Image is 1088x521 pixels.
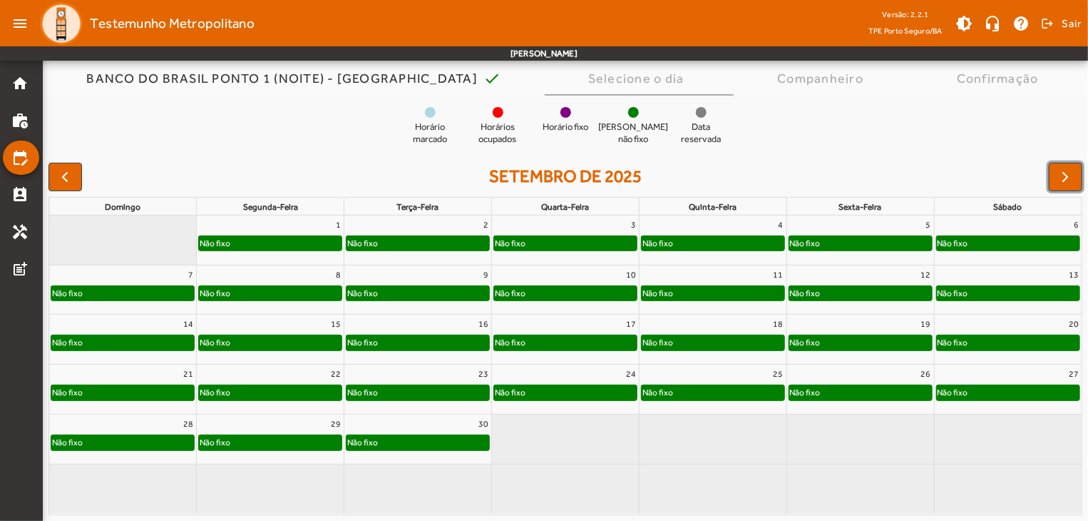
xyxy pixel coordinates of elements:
[937,385,969,400] div: Não fixo
[401,121,458,146] span: Horário marcado
[199,286,231,300] div: Não fixo
[489,166,642,187] h2: setembro de 2025
[40,2,83,45] img: Logo TPE
[918,265,934,284] a: 12 de setembro de 2025
[789,286,821,300] div: Não fixo
[240,199,301,215] a: segunda-feira
[492,365,640,415] td: 24 de setembro de 2025
[199,385,231,400] div: Não fixo
[481,265,491,284] a: 9 de setembro de 2025
[483,70,501,87] mat-icon: check
[934,315,1082,365] td: 20 de setembro de 2025
[90,12,255,35] span: Testemunho Metropolitano
[623,265,639,284] a: 10 de setembro de 2025
[642,236,674,251] div: Não fixo
[642,286,674,300] div: Não fixo
[347,335,379,350] div: Não fixo
[538,199,592,215] a: quarta-feira
[481,216,491,234] a: 2 de setembro de 2025
[11,149,29,166] mat-icon: edit_calendar
[49,365,197,415] td: 21 de setembro de 2025
[836,199,885,215] a: sexta-feira
[49,265,197,315] td: 7 de setembro de 2025
[771,265,786,284] a: 11 de setembro de 2025
[347,385,379,400] div: Não fixo
[199,435,231,450] div: Não fixo
[918,315,934,333] a: 19 de setembro de 2025
[344,315,492,365] td: 16 de setembro de 2025
[347,236,379,251] div: Não fixo
[639,216,786,265] td: 4 de setembro de 2025
[180,365,196,383] a: 21 de setembro de 2025
[494,236,526,251] div: Não fixo
[328,365,344,383] a: 22 de setembro de 2025
[934,265,1082,315] td: 13 de setembro de 2025
[786,365,934,415] td: 26 de setembro de 2025
[776,216,786,234] a: 4 de setembro de 2025
[639,365,786,415] td: 25 de setembro de 2025
[639,315,786,365] td: 18 de setembro de 2025
[543,121,588,133] span: Horário fixo
[672,121,729,146] span: Data reservada
[11,223,29,241] mat-icon: handyman
[786,315,934,365] td: 19 de setembro de 2025
[1066,315,1082,333] a: 20 de setembro de 2025
[333,216,344,234] a: 1 de setembro de 2025
[623,365,639,383] a: 24 de setembro de 2025
[934,365,1082,415] td: 27 de setembro de 2025
[934,216,1082,265] td: 6 de setembro de 2025
[786,216,934,265] td: 5 de setembro de 2025
[347,286,379,300] div: Não fixo
[991,199,1025,215] a: sábado
[328,415,344,433] a: 29 de setembro de 2025
[344,216,492,265] td: 2 de setembro de 2025
[476,365,491,383] a: 23 de setembro de 2025
[180,415,196,433] a: 28 de setembro de 2025
[642,385,674,400] div: Não fixo
[937,286,969,300] div: Não fixo
[197,415,344,465] td: 29 de setembro de 2025
[6,9,34,38] mat-icon: menu
[923,216,934,234] a: 5 de setembro de 2025
[49,315,197,365] td: 14 de setembro de 2025
[639,265,786,315] td: 11 de setembro de 2025
[789,335,821,350] div: Não fixo
[51,335,83,350] div: Não fixo
[49,415,197,465] td: 28 de setembro de 2025
[347,435,379,450] div: Não fixo
[789,236,821,251] div: Não fixo
[937,236,969,251] div: Não fixo
[197,315,344,365] td: 15 de setembro de 2025
[623,315,639,333] a: 17 de setembro de 2025
[918,365,934,383] a: 26 de setembro de 2025
[86,71,483,86] div: BANCO DO BRASIL PONTO 1 (NOITE) - [GEOGRAPHIC_DATA]
[344,415,492,465] td: 30 de setembro de 2025
[180,315,196,333] a: 14 de setembro de 2025
[1071,216,1082,234] a: 6 de setembro de 2025
[34,2,255,45] a: Testemunho Metropolitano
[494,286,526,300] div: Não fixo
[771,365,786,383] a: 25 de setembro de 2025
[328,315,344,333] a: 15 de setembro de 2025
[786,265,934,315] td: 12 de setembro de 2025
[197,216,344,265] td: 1 de setembro de 2025
[476,315,491,333] a: 16 de setembro de 2025
[777,71,869,86] div: Companheiro
[868,24,943,38] span: TPE Porto Seguro/BA
[686,199,739,215] a: quinta-feira
[868,6,943,24] div: Versão: 2.2.1
[1066,265,1082,284] a: 13 de setembro de 2025
[344,265,492,315] td: 9 de setembro de 2025
[476,415,491,433] a: 30 de setembro de 2025
[11,186,29,203] mat-icon: perm_contact_calendar
[199,236,231,251] div: Não fixo
[492,216,640,265] td: 3 de setembro de 2025
[199,335,231,350] div: Não fixo
[51,385,83,400] div: Não fixo
[197,265,344,315] td: 8 de setembro de 2025
[492,315,640,365] td: 17 de setembro de 2025
[598,121,668,146] span: [PERSON_NAME] não fixo
[1062,12,1082,35] span: Sair
[185,265,196,284] a: 7 de setembro de 2025
[469,121,526,146] span: Horários ocupados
